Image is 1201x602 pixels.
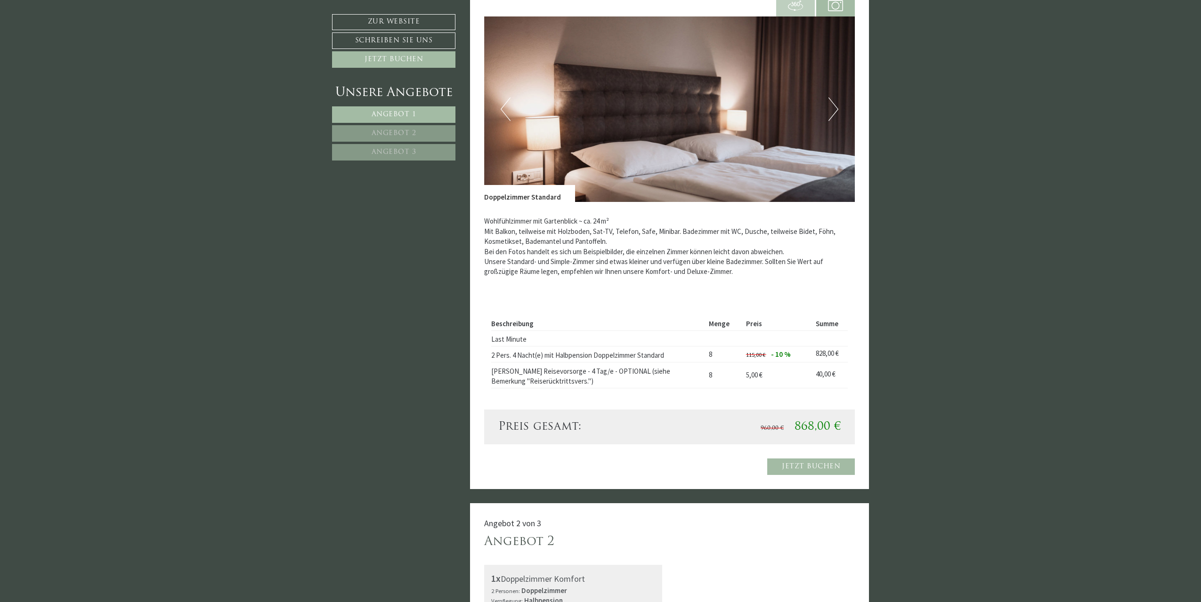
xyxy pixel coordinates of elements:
td: 8 [705,346,742,362]
a: Schreiben Sie uns [332,32,455,49]
div: Angebot 2 [484,533,554,551]
a: Jetzt buchen [767,458,855,475]
button: Previous [501,97,511,121]
a: Zur Website [332,14,455,30]
small: 14:42 [14,44,134,50]
a: Jetzt buchen [332,51,455,68]
span: 115,00 € [746,351,765,358]
td: 8 [705,362,742,388]
th: Preis [742,317,812,330]
span: Angebot 2 von 3 [484,518,541,529]
div: Guten Tag, wie können wir Ihnen helfen? [7,25,139,52]
span: 5,00 € [746,370,763,379]
b: 1x [491,572,501,584]
td: 40,00 € [812,362,848,388]
div: Montis – Active Nature Spa [14,27,134,34]
th: Beschreibung [491,317,706,330]
td: 2 Pers. 4 Nacht(e) mit Halbpension Doppelzimmer Standard [491,346,706,362]
div: Doppelzimmer Standard [484,185,575,202]
th: Summe [812,317,848,330]
div: [DATE] [170,7,202,22]
button: Senden [310,248,371,265]
span: Angebot 1 [372,111,416,118]
span: Angebot 3 [372,149,416,156]
img: image [484,16,855,202]
td: Last Minute [491,330,706,346]
span: 960,00 € [761,425,784,431]
div: Preis gesamt: [491,419,670,435]
b: Doppelzimmer [521,586,567,595]
p: Wohlfühlzimmer mit Gartenblick ~ ca. 24 m² Mit Balkon, teilweise mit Holzboden, Sat-TV, Telefon, ... [484,216,855,277]
td: 828,00 € [812,346,848,362]
th: Menge [705,317,742,330]
span: Angebot 2 [372,130,416,137]
span: - 10 % [771,350,791,359]
span: 868,00 € [795,421,841,433]
div: Doppelzimmer Komfort [491,572,656,586]
td: [PERSON_NAME] Reisevorsorge - 4 Tag/e - OPTIONAL (siehe Bemerkung "Reiserücktrittsvers.") [491,362,706,388]
small: 2 Personen: [491,587,520,594]
button: Next [828,97,838,121]
div: Unsere Angebote [332,84,455,102]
